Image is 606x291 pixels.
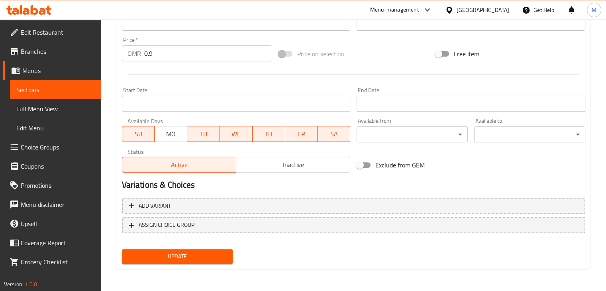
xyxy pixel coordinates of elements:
button: SA [318,126,350,142]
span: TH [256,128,282,140]
div: ​ [474,126,585,142]
span: Update [128,252,227,262]
h2: Variations & Choices [122,179,585,191]
span: Full Menu View [16,104,95,114]
a: Full Menu View [10,99,101,118]
span: SU [126,128,152,140]
span: SA [321,128,347,140]
span: Edit Menu [16,123,95,133]
div: Menu-management [370,5,419,15]
a: Coverage Report [3,233,101,252]
button: SU [122,126,155,142]
a: Branches [3,42,101,61]
span: Grocery Checklist [21,257,95,267]
button: Add variant [122,198,585,214]
button: FR [285,126,318,142]
span: Active [126,159,233,171]
span: Sections [16,85,95,94]
span: Edit Restaurant [21,28,95,37]
button: WE [220,126,253,142]
button: TU [187,126,220,142]
button: Inactive [236,157,350,173]
p: OMR [127,49,141,58]
div: [GEOGRAPHIC_DATA] [457,6,509,14]
span: 1.0.0 [25,279,37,289]
button: ASSIGN CHOICE GROUP [122,217,585,233]
span: Price on selection [297,49,344,59]
a: Coupons [3,157,101,176]
a: Promotions [3,176,101,195]
a: Sections [10,80,101,99]
span: Inactive [239,159,347,171]
span: M [592,6,596,14]
span: Menus [22,66,95,75]
span: Menu disclaimer [21,200,95,209]
a: Grocery Checklist [3,252,101,271]
span: Branches [21,47,95,56]
span: WE [223,128,249,140]
a: Menu disclaimer [3,195,101,214]
span: Upsell [21,219,95,228]
input: Please enter price [144,45,272,61]
button: Active [122,157,236,173]
span: Choice Groups [21,142,95,152]
span: ASSIGN CHOICE GROUP [139,220,194,230]
button: TH [253,126,285,142]
span: Free item [454,49,479,59]
div: ​ [357,126,468,142]
a: Edit Restaurant [3,23,101,42]
span: Version: [4,279,24,289]
span: Promotions [21,181,95,190]
button: MO [154,126,187,142]
span: Coverage Report [21,238,95,248]
span: TU [190,128,217,140]
span: Exclude from GEM [375,160,425,170]
input: Please enter product barcode [122,15,351,31]
a: Upsell [3,214,101,233]
a: Edit Menu [10,118,101,138]
span: Coupons [21,161,95,171]
span: FR [288,128,315,140]
a: Menus [3,61,101,80]
button: Update [122,249,233,264]
span: Add variant [139,201,171,211]
span: MO [158,128,184,140]
input: Please enter product sku [357,15,585,31]
a: Choice Groups [3,138,101,157]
